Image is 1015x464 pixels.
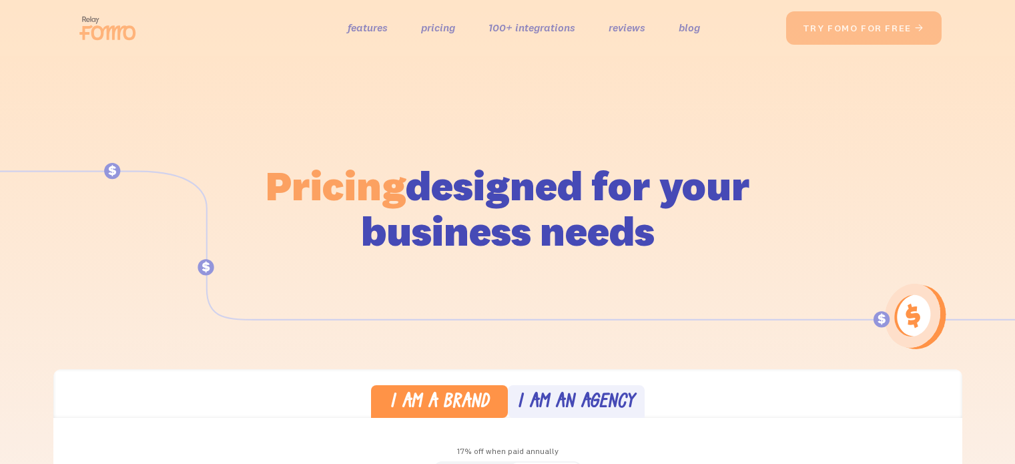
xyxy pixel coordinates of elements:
a: 100+ integrations [488,18,575,37]
div: I am an agency [517,393,635,413]
a: try fomo for free [786,11,942,45]
span: Pricing [266,160,406,211]
h1: designed for your business needs [265,163,751,254]
div: I am a brand [390,393,489,413]
a: reviews [609,18,645,37]
a: features [348,18,388,37]
span:  [914,22,925,34]
div: 17% off when paid annually [53,442,962,461]
a: pricing [421,18,455,37]
a: blog [679,18,700,37]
